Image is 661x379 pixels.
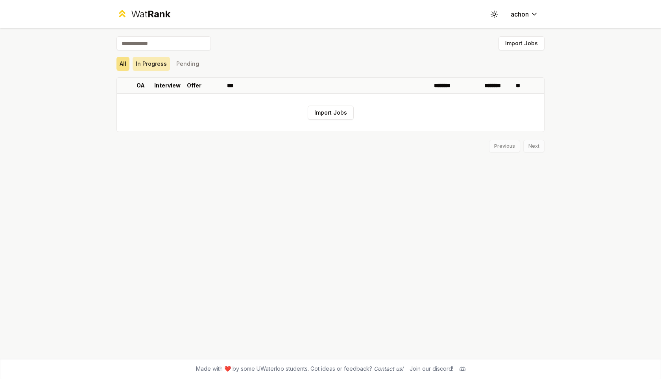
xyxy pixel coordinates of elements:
span: Made with ❤️ by some UWaterloo students. Got ideas or feedback? [196,365,403,373]
a: Contact us! [374,365,403,372]
p: Offer [187,82,201,89]
button: Import Jobs [308,106,354,120]
p: OA [137,82,145,89]
button: Import Jobs [499,36,545,50]
button: In Progress [133,57,170,71]
button: achon [504,7,545,21]
button: All [116,57,129,71]
p: Interview [154,82,181,89]
div: Wat [131,8,170,20]
a: WatRank [116,8,170,20]
span: achon [511,9,529,19]
div: Join our discord! [410,365,453,373]
span: Rank [148,8,170,20]
button: Pending [173,57,202,71]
